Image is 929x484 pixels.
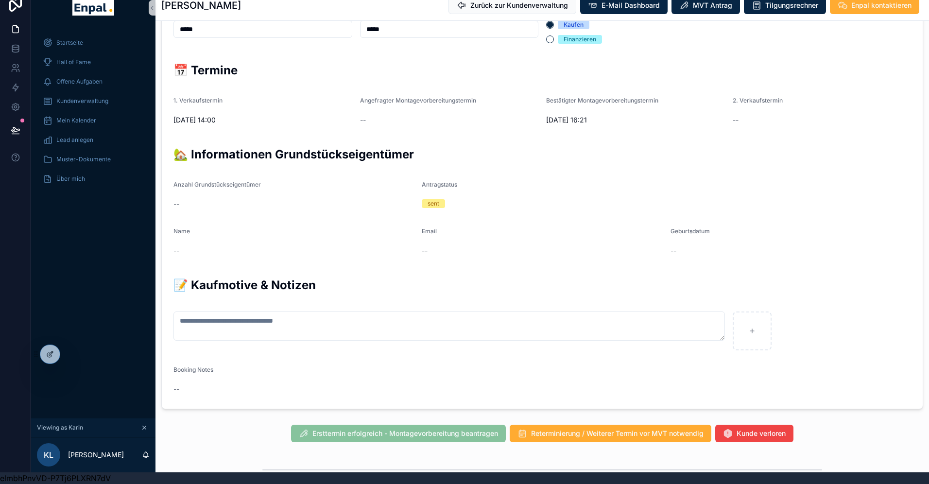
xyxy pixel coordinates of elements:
span: [DATE] 16:21 [546,115,725,125]
span: MVT Antrag [693,0,732,10]
span: Angefragter Montagevorbereitungstermin [360,97,476,104]
span: Hall of Fame [56,58,91,66]
a: Offene Aufgaben [37,73,150,90]
a: Mein Kalender [37,112,150,129]
span: Kundenverwaltung [56,97,108,105]
span: Antragstatus [422,181,457,188]
span: Booking Notes [173,366,213,373]
span: -- [422,246,428,256]
span: Anzahl Grundstückseigentümer [173,181,261,188]
div: sent [428,199,439,208]
div: Finanzieren [564,35,596,44]
span: Bestätigter Montagevorbereitungstermin [546,97,658,104]
span: Geburtsdatum [671,227,710,235]
span: Mein Kalender [56,117,96,124]
button: Kunde verloren [715,425,793,442]
span: Name [173,227,190,235]
span: Muster-Dokumente [56,156,111,163]
div: Kaufen [564,20,584,29]
span: 1. Verkaufstermin [173,97,223,104]
h2: 📅 Termine [173,62,911,78]
span: KL [44,449,53,461]
p: [PERSON_NAME] [68,450,124,460]
span: -- [173,384,179,394]
span: E-Mail Dashboard [602,0,660,10]
span: Email [422,227,437,235]
span: Offene Aufgaben [56,78,103,86]
a: Kundenverwaltung [37,92,150,110]
a: Lead anlegen [37,131,150,149]
a: Hall of Fame [37,53,150,71]
span: Viewing as Karin [37,424,83,432]
a: Über mich [37,170,150,188]
h2: 📝 Kaufmotive & Notizen [173,277,911,293]
span: 2. Verkaufstermin [733,97,783,104]
span: [DATE] 14:00 [173,115,352,125]
span: Zurück zur Kundenverwaltung [470,0,568,10]
span: Startseite [56,39,83,47]
span: Tilgungsrechner [765,0,818,10]
span: -- [173,246,179,256]
span: -- [360,115,366,125]
span: Lead anlegen [56,136,93,144]
div: scrollable content [31,27,155,200]
span: Enpal kontaktieren [851,0,912,10]
a: Muster-Dokumente [37,151,150,168]
a: Startseite [37,34,150,52]
span: -- [173,199,179,209]
h2: 🏡 Informationen Grundstückseigentümer [173,146,911,162]
span: Über mich [56,175,85,183]
span: -- [733,115,739,125]
span: -- [671,246,676,256]
button: Reterminierung / Weiterer Termin vor MVT notwendig [510,425,711,442]
span: Kunde verloren [737,429,786,438]
span: Reterminierung / Weiterer Termin vor MVT notwendig [531,429,704,438]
